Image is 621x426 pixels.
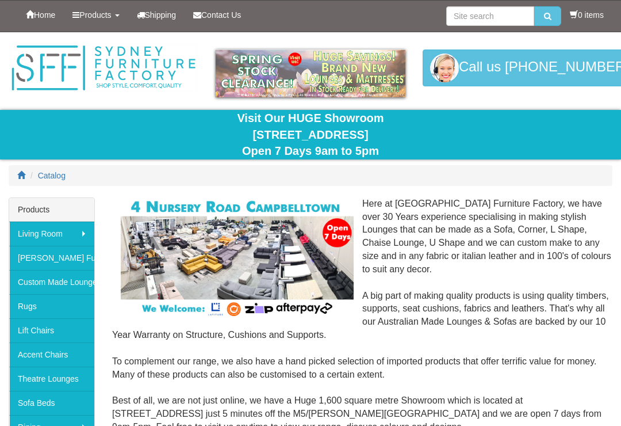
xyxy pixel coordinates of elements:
a: Sofa Beds [9,391,94,415]
a: Contact Us [185,1,250,29]
span: Home [34,10,55,20]
img: Corner Modular Lounges [121,197,354,319]
a: Home [17,1,64,29]
img: spring-sale.gif [216,50,405,97]
a: [PERSON_NAME] Furniture [9,246,94,270]
a: Accent Chairs [9,343,94,367]
input: Site search [446,6,534,26]
div: Visit Our HUGE Showroom [STREET_ADDRESS] Open 7 Days 9am to 5pm [9,110,612,159]
a: Living Room [9,222,94,246]
img: Sydney Furniture Factory [9,44,198,93]
a: Custom Made Lounges [9,270,94,294]
a: Products [64,1,128,29]
a: Lift Chairs [9,318,94,343]
li: 0 items [570,9,604,21]
a: Catalog [38,171,66,180]
span: Products [79,10,111,20]
a: Shipping [128,1,185,29]
span: Shipping [145,10,177,20]
a: Theatre Lounges [9,367,94,391]
a: Rugs [9,294,94,318]
span: Contact Us [201,10,241,20]
div: Products [9,198,94,222]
